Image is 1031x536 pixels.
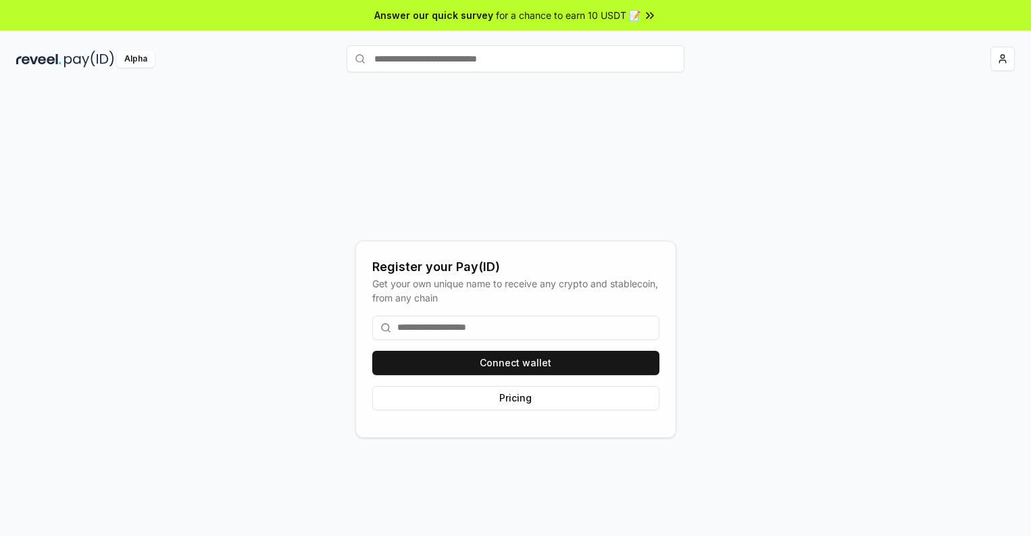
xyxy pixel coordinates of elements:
span: for a chance to earn 10 USDT 📝 [496,8,640,22]
div: Get your own unique name to receive any crypto and stablecoin, from any chain [372,276,659,305]
div: Alpha [117,51,155,68]
img: pay_id [64,51,114,68]
span: Answer our quick survey [374,8,493,22]
img: reveel_dark [16,51,61,68]
div: Register your Pay(ID) [372,258,659,276]
button: Connect wallet [372,351,659,375]
button: Pricing [372,386,659,410]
